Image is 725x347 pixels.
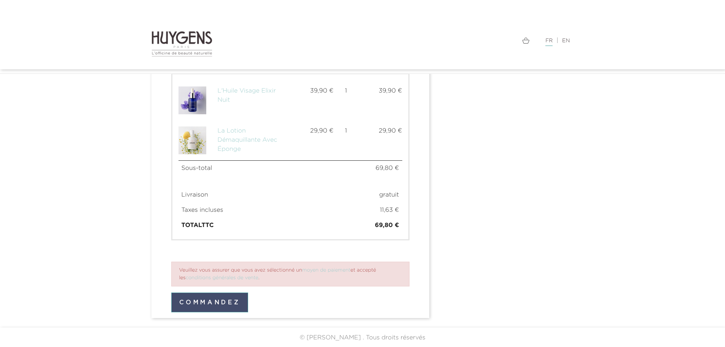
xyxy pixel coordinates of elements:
[178,187,316,203] td: Livraison
[315,203,402,218] td: 11,63 €
[315,161,402,176] td: 69,80 €
[290,126,339,136] div: 29,90 €
[178,126,206,154] img: lotion-demaquillante-250.jpg
[178,86,206,114] img: huile-visage-elixir-nuit.jpg
[171,262,410,286] article: Veuillez vous assurer que vous avez sélectionné un et accepté les .
[218,128,277,152] a: La Lotion Démaquillante Avec Éponge
[315,187,402,203] td: gratuit
[178,218,316,233] td: TTC
[359,126,408,136] div: 29,90 €
[368,36,574,45] div: |
[6,333,719,342] div: © [PERSON_NAME] . Tous droits réservés
[302,268,351,273] a: moyen de paiement
[182,222,202,229] span: Total
[178,161,316,176] td: Sous-total
[151,30,213,57] img: Huygens logo
[290,86,339,96] div: 39,90 €
[339,86,359,96] div: 1
[186,275,258,280] a: conditions générales de vente
[178,203,316,218] td: Taxes incluses
[315,218,402,233] td: 69,80 €
[339,126,359,136] div: 1
[171,293,249,312] button: Commandez
[359,86,408,96] div: 39,90 €
[218,88,276,103] a: L'Huile Visage Elixir Nuit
